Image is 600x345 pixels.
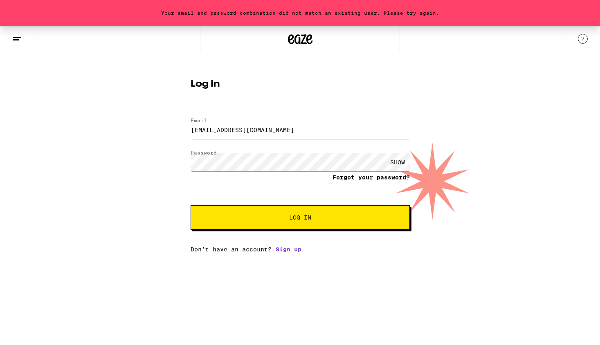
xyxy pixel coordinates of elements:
button: Log In [191,205,410,230]
input: Email [191,121,410,139]
label: Password [191,150,217,155]
a: Forgot your password? [333,174,410,181]
span: Hi. Need any help? [5,6,59,12]
div: Don't have an account? [191,246,410,253]
span: Log In [289,215,311,220]
div: SHOW [385,153,410,171]
h1: Log In [191,79,410,89]
label: Email [191,118,207,123]
a: Sign up [276,246,301,253]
